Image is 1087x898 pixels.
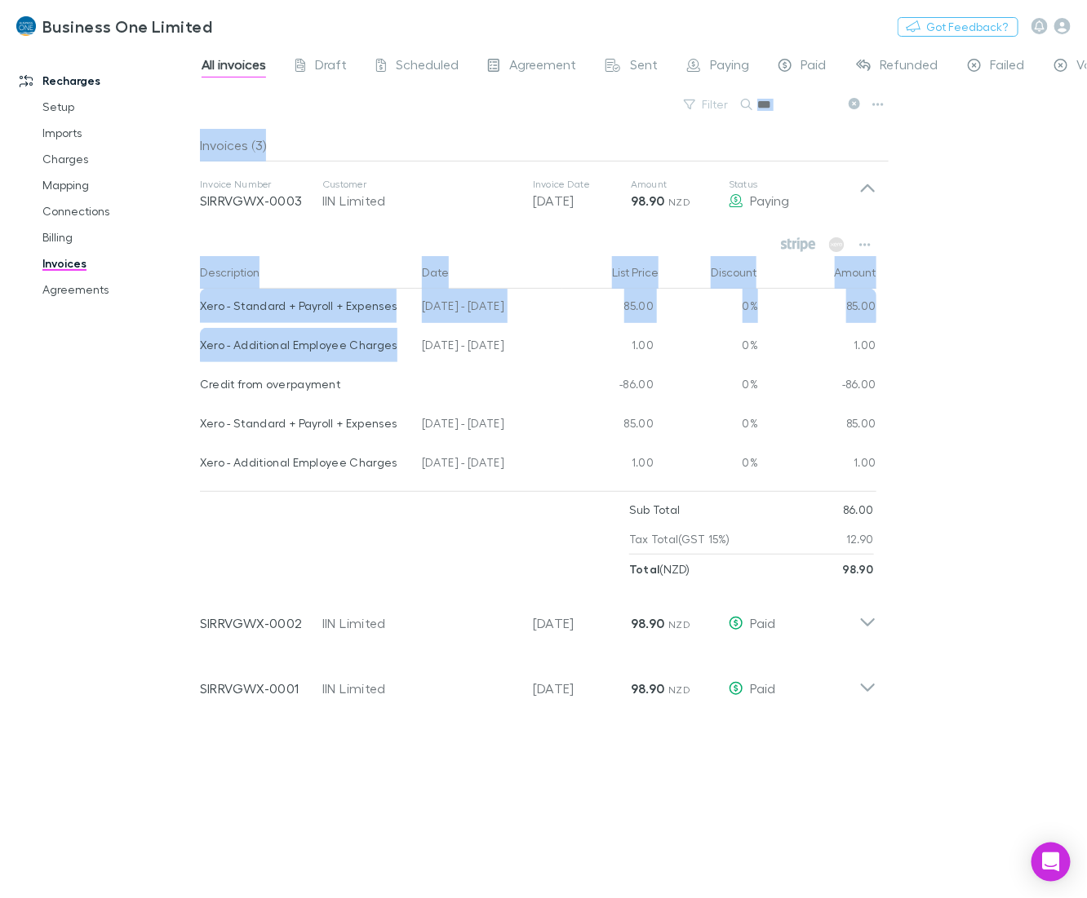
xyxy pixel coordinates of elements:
[26,172,212,198] a: Mapping
[846,524,874,554] p: 12.90
[26,198,212,224] a: Connections
[750,680,775,696] span: Paid
[322,191,517,210] div: IIN Limited
[562,328,660,367] div: 1.00
[629,524,730,554] p: Tax Total (GST 15%)
[26,94,212,120] a: Setup
[710,56,749,77] span: Paying
[629,555,690,584] p: ( NZD )
[200,679,322,698] p: SIRRVGWX-0001
[668,683,690,696] span: NZD
[631,680,665,697] strong: 98.90
[200,328,410,362] div: Xero - Additional Employee Charges
[415,445,562,484] div: [DATE] - [DATE]
[322,178,517,191] p: Customer
[660,445,758,484] div: 0%
[322,679,517,698] div: IIN Limited
[629,495,681,524] p: Sub Total
[509,56,576,77] span: Agreement
[415,328,562,367] div: [DATE] - [DATE]
[533,613,631,633] p: [DATE]
[660,328,758,367] div: 0%
[200,406,410,440] div: Xero - Standard + Payroll + Expenses
[533,679,631,698] p: [DATE]
[881,56,938,77] span: Refunded
[668,196,690,208] span: NZD
[631,615,665,631] strong: 98.90
[533,178,631,191] p: Invoice Date
[187,584,890,649] div: SIRRVGWX-0002IIN Limited[DATE]98.90 NZDPaid
[396,56,459,77] span: Scheduled
[200,289,410,323] div: Xero - Standard + Payroll + Expenses
[562,406,660,445] div: 85.00
[533,191,631,210] p: [DATE]
[660,367,758,406] div: 0%
[42,16,212,36] h3: Business One Limited
[7,7,222,46] a: Business One Limited
[758,445,876,484] div: 1.00
[758,289,876,328] div: 85.00
[562,445,660,484] div: 1.00
[1032,843,1071,882] div: Open Intercom Messenger
[200,367,410,401] div: Credit from overpayment
[315,56,347,77] span: Draft
[200,178,322,191] p: Invoice Number
[758,328,876,367] div: 1.00
[200,445,410,480] div: Xero - Additional Employee Charges
[750,192,789,208] span: Paying
[630,56,658,77] span: Sent
[200,613,322,633] p: SIRRVGWX-0002
[629,562,660,576] strong: Total
[26,276,212,303] a: Agreements
[991,56,1025,77] span: Failed
[631,178,729,191] p: Amount
[758,406,876,445] div: 85.00
[16,16,36,36] img: Business One Limited's Logo
[187,649,890,714] div: SIRRVGWX-0001IIN Limited[DATE]98.90 NZDPaid
[729,178,859,191] p: Status
[26,120,212,146] a: Imports
[843,495,874,524] p: 86.00
[660,289,758,328] div: 0%
[562,367,660,406] div: -86.00
[322,613,517,633] div: IIN Limited
[3,68,212,94] a: Recharges
[415,289,562,328] div: [DATE] - [DATE]
[202,56,266,77] span: All invoices
[415,406,562,445] div: [DATE] - [DATE]
[758,367,876,406] div: -86.00
[801,56,827,77] span: Paid
[200,191,322,210] p: SIRRVGWX-0003
[825,233,849,256] span: Available when invoice is finalised
[668,618,690,630] span: NZD
[26,146,212,172] a: Charges
[676,95,738,114] button: Filter
[187,161,890,227] div: Invoice NumberSIRRVGWX-0003CustomerIIN LimitedInvoice Date[DATE]Amount98.90 NZDStatusPaying
[750,615,775,630] span: Paid
[26,250,212,276] a: Invoices
[562,289,660,328] div: 85.00
[842,562,874,576] strong: 98.90
[660,406,758,445] div: 0%
[898,17,1018,37] button: Got Feedback?
[26,224,212,250] a: Billing
[631,192,665,209] strong: 98.90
